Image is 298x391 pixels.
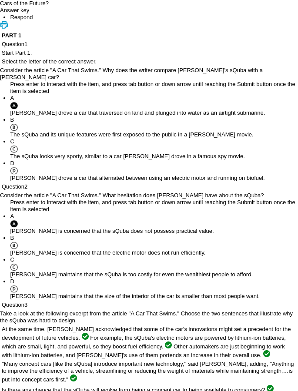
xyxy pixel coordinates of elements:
li: [PERSON_NAME] maintains that the size of the interior of the car is smaller than most people want. [10,278,298,300]
span: 2 [24,183,27,190]
span: B [10,116,14,123]
span: 3 [24,302,27,308]
span: B [10,235,14,241]
span: C [10,138,14,145]
li: This is the Respond Tab [10,14,298,21]
li: The sQuba looks very sporty, similar to a car [PERSON_NAME] drove in a famous spy movie. [10,138,298,160]
span: For example, the sQuba's electric motors are powered by lithium-ion batteries, which are small, l... [2,335,286,350]
li: [PERSON_NAME] is concerned that the sQuba does not possess practical value. [10,213,298,235]
img: B.gif [10,242,17,249]
span: Press enter to interact with the item, and press tab button or down arrow until reaching the Subm... [10,81,295,94]
img: B.gif [10,123,17,131]
img: D.gif [10,285,17,293]
span: D [10,160,14,166]
span: D [10,278,14,285]
span: 1 [24,41,27,47]
span: A [10,213,14,219]
li: [PERSON_NAME] maintains that the sQuba is too costly for even the wealthiest people to afford. [10,256,298,278]
span: A [10,95,14,101]
span: C [10,256,14,263]
p: Question [2,183,296,190]
img: check [70,374,77,381]
h3: PART 1 [2,32,296,39]
img: C.gif [10,145,17,153]
span: Start Part 1. [2,50,32,56]
img: A_filled.gif [10,102,17,109]
p: Question [2,41,296,48]
span: Other automakers are just beginning to work with lithium-ion batteries, and [PERSON_NAME]'s use o... [2,343,285,358]
span: At the same time, [PERSON_NAME] acknowledged that some of the car's innovations might set a prece... [2,326,291,341]
li: [PERSON_NAME] drove a car that traversed on land and plunged into water as an airtight submarine. [10,95,298,116]
span: Press enter to interact with the item, and press tab button or down arrow until reaching the Subm... [10,199,295,212]
p: Select the letter of the correct answer. [2,58,296,65]
img: check [82,333,89,340]
img: A_filled.gif [10,220,17,228]
li: [PERSON_NAME] is concerned that the electric motor does not run efficiently. [10,235,298,256]
li: The sQuba and its unique features were first exposed to the public in a [PERSON_NAME] movie. [10,116,298,138]
img: check [165,341,172,348]
span: ''Many concept cars [like the sQuba] introduce important new technology,'' said [PERSON_NAME], ad... [2,361,294,383]
img: check [263,350,270,357]
img: D.gif [10,167,17,175]
p: Question [2,302,296,308]
img: C.gif [10,263,17,271]
li: [PERSON_NAME] drove a car that alternated between using an electric motor and running on biofuel. [10,160,298,182]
